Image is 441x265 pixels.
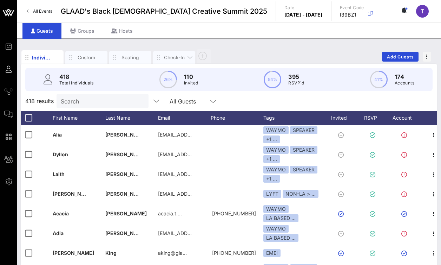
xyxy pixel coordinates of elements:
div: +1 ... [263,175,280,183]
div: LYFT [263,190,281,198]
p: aking@gla… [158,243,187,263]
span: [EMAIL_ADDRESS][DOMAIN_NAME] [158,191,243,197]
span: Alia [53,132,62,138]
span: [PERSON_NAME] [105,151,147,157]
div: Invited [323,111,362,125]
span: GLAAD's Black [DEMOGRAPHIC_DATA] Creative Summit 2025 [61,6,267,17]
div: WAYMO [263,225,289,233]
span: [EMAIL_ADDRESS][DOMAIN_NAME] [158,230,243,236]
p: Total Individuals [59,80,94,87]
div: Account [386,111,425,125]
div: Groups [61,23,103,39]
span: Adia [53,230,64,236]
span: King [105,250,117,256]
p: [DATE] - [DATE] [284,11,323,18]
div: Individuals [32,54,53,61]
span: +12025100251 [212,250,256,256]
div: EMEI [263,249,281,257]
p: 418 [59,72,94,81]
p: RSVP`d [288,80,304,87]
div: Phone [211,111,263,125]
p: 174 [395,72,414,81]
p: Date [284,4,323,11]
div: SPEAKER [290,126,317,134]
span: [EMAIL_ADDRESS][DOMAIN_NAME] [158,171,243,177]
div: WAYMO [263,205,289,213]
div: Hosts [103,23,141,39]
span: [PERSON_NAME] [105,132,147,138]
span: Add Guests [387,54,414,59]
span: 418 results [25,97,54,105]
div: Email [158,111,211,125]
div: +1 ... [263,135,280,143]
a: All Events [22,6,57,17]
div: Tags [263,111,323,125]
p: Invited [184,80,198,87]
div: SPEAKER [290,146,317,154]
div: All Guests [170,98,196,105]
div: T [416,5,429,18]
p: acacia.t.… [158,204,182,223]
button: Add Guests [382,52,419,62]
span: Dyllon [53,151,68,157]
span: [PERSON_NAME] [105,210,147,216]
div: WAYMO [263,126,289,134]
div: Seating [120,54,141,61]
div: +1 ... [263,155,280,163]
div: NON-LA > … [283,190,318,198]
div: RSVP [362,111,386,125]
span: Laith [53,171,65,177]
div: SPEAKER [290,166,317,173]
p: 110 [184,72,198,81]
div: LA BASED … [263,214,298,222]
p: Accounts [395,80,414,87]
span: All Events [33,8,52,14]
span: [PERSON_NAME] [53,250,94,256]
span: Acacia [53,210,69,216]
div: WAYMO [263,166,289,173]
span: [PERSON_NAME] [105,171,147,177]
div: WAYMO [263,146,289,154]
div: Guests [22,23,61,39]
p: 395 [288,72,304,81]
div: Custom [76,54,97,61]
div: Last Name [105,111,158,125]
span: +12016391615 [212,210,256,216]
span: [EMAIL_ADDRESS][DOMAIN_NAME] [158,151,243,157]
div: LA BASED … [263,234,298,242]
p: I39BZ1 [340,11,364,18]
span: T [421,8,424,15]
span: [PERSON_NAME] [105,191,147,197]
p: Event Code [340,4,364,11]
span: [PERSON_NAME] [53,191,94,197]
span: [EMAIL_ADDRESS][DOMAIN_NAME] [158,132,243,138]
div: First Name [53,111,105,125]
span: [PERSON_NAME] [105,230,147,236]
div: All Guests [165,94,222,108]
div: Check-In [164,54,185,61]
